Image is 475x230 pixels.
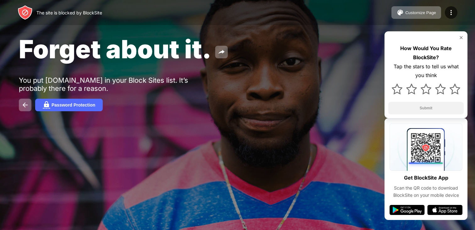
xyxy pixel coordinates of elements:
[390,185,462,199] div: Scan the QR code to download BlockSite on your mobile device
[421,84,431,94] img: star.svg
[19,76,213,92] div: You put [DOMAIN_NAME] in your Block Sites list. It’s probably there for a reason.
[52,102,95,107] div: Password Protection
[19,34,211,64] span: Forget about it.
[406,84,417,94] img: star.svg
[391,6,441,19] button: Customize Page
[447,9,455,16] img: menu-icon.svg
[396,9,404,16] img: pallet.svg
[390,123,462,171] img: qrcode.svg
[459,35,464,40] img: rate-us-close.svg
[43,101,50,109] img: password.svg
[18,5,33,20] img: header-logo.svg
[404,173,448,182] div: Get BlockSite App
[392,84,402,94] img: star.svg
[35,99,103,111] button: Password Protection
[388,102,464,114] button: Submit
[218,48,225,56] img: share.svg
[450,84,460,94] img: star.svg
[388,44,464,62] div: How Would You Rate BlockSite?
[405,10,436,15] div: Customize Page
[21,101,29,109] img: back.svg
[435,84,446,94] img: star.svg
[36,10,102,15] div: The site is blocked by BlockSite
[388,62,464,80] div: Tap the stars to tell us what you think
[390,205,425,215] img: google-play.svg
[427,205,462,215] img: app-store.svg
